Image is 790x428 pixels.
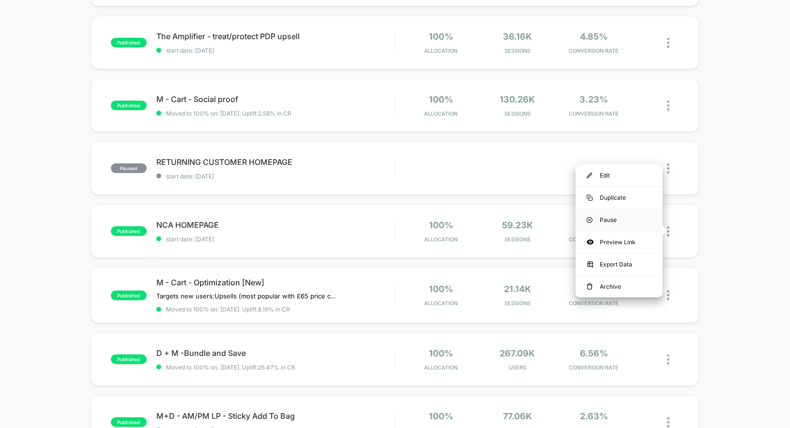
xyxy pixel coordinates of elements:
img: menu [587,283,592,290]
span: Sessions [482,110,553,117]
div: Pause [576,209,663,231]
span: M+D - AM/PM LP - Sticky Add To Bag [156,411,395,421]
span: CONVERSION RATE [558,300,630,307]
span: published [111,101,147,110]
span: Allocation [424,300,457,307]
span: 36.16k [503,31,532,42]
img: menu [587,195,592,201]
div: Export Data [576,253,663,275]
img: close [667,101,669,111]
span: paused [111,163,147,173]
span: CONVERSION RATE [558,364,630,371]
span: Sessions [482,300,553,307]
span: start date: [DATE] [156,173,395,180]
img: close [667,38,669,48]
span: M - Cart - Optimization [New] [156,278,395,287]
img: close [667,163,669,174]
span: start date: [DATE] [156,47,395,54]
span: 3.23% [579,94,608,104]
img: close [667,417,669,428]
span: 100% [429,94,453,104]
span: 4.85% [580,31,608,42]
span: 100% [429,220,453,230]
img: close [667,290,669,300]
span: published [111,291,147,300]
img: close [667,354,669,365]
span: Sessions [482,236,553,243]
span: 59.23k [502,220,533,230]
span: Allocation [424,47,457,54]
span: RETURNING CUSTOMER HOMEPAGE [156,157,395,167]
span: published [111,417,147,427]
div: Archive [576,276,663,297]
span: 100% [429,411,453,421]
span: 100% [429,284,453,294]
span: CONVERSION RATE [558,110,630,117]
img: close [667,226,669,236]
span: The Amplifier - treat/protect PDP upsell [156,31,395,41]
span: 21.14k [504,284,531,294]
img: menu [587,173,592,178]
span: 130.26k [500,94,535,104]
span: Allocation [424,236,457,243]
span: D + M -Bundle and Save [156,348,395,358]
span: Users [482,364,553,371]
span: published [111,354,147,364]
span: Moved to 100% on: [DATE] . Uplift: 25.47% in CR [166,364,295,371]
img: menu [587,217,592,223]
span: CONVERSION RATE [558,236,630,243]
span: NCA HOMEPAGE [156,220,395,230]
div: Edit [576,164,663,186]
span: Allocation [424,110,457,117]
span: Allocation [424,364,457,371]
span: 267.09k [500,348,535,358]
span: published [111,226,147,236]
div: Duplicate [576,187,663,208]
span: published [111,38,147,47]
span: 6.56% [580,348,608,358]
span: Sessions [482,47,553,54]
span: 100% [429,348,453,358]
div: Preview Link [576,231,663,253]
span: start date: [DATE] [156,236,395,243]
span: Targets new users:Upsells (most popular with £65 price ceiling) [156,292,336,300]
span: Moved to 100% on: [DATE] . Uplift: 2.58% in CR [166,110,291,117]
span: 2.63% [580,411,608,421]
span: CONVERSION RATE [558,47,630,54]
span: M - Cart - Social proof [156,94,395,104]
span: 100% [429,31,453,42]
span: 77.06k [503,411,532,421]
span: Moved to 100% on: [DATE] . Uplift: 8.19% in CR [166,306,290,313]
